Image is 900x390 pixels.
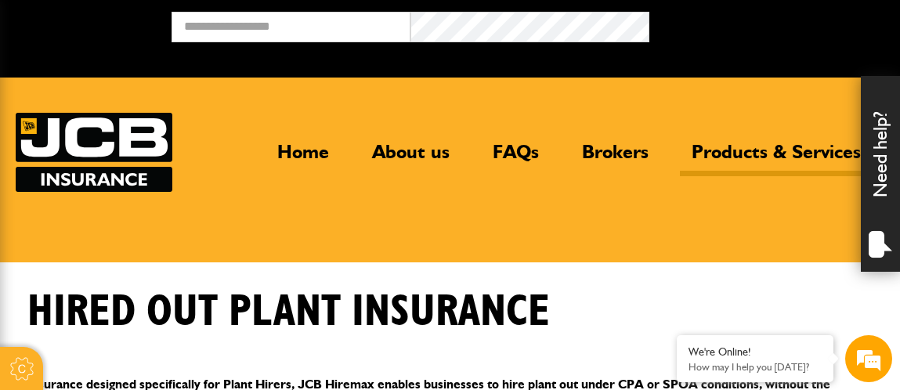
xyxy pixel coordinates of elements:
a: Products & Services [680,140,873,176]
a: Brokers [570,140,660,176]
h1: Hired out plant insurance [27,286,550,338]
a: JCB Insurance Services [16,113,172,192]
a: Home [266,140,341,176]
p: How may I help you today? [689,361,822,373]
a: FAQs [481,140,551,176]
div: Need help? [861,76,900,272]
a: About us [360,140,461,176]
div: We're Online! [689,345,822,359]
button: Broker Login [649,12,888,36]
img: JCB Insurance Services logo [16,113,172,192]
